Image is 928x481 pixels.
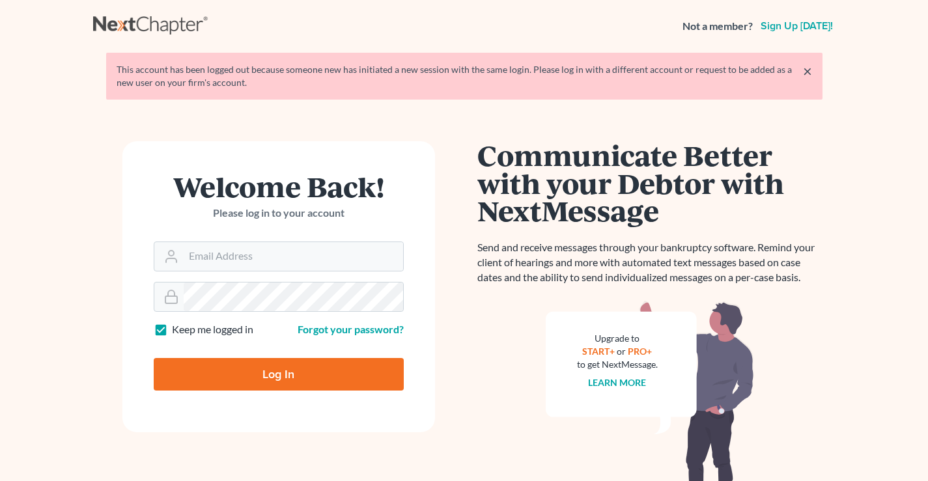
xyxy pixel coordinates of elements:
a: START+ [582,346,615,357]
a: Sign up [DATE]! [758,21,836,31]
h1: Welcome Back! [154,172,404,200]
a: × [803,63,812,79]
div: Upgrade to [577,332,658,345]
input: Email Address [184,242,403,271]
label: Keep me logged in [172,322,253,337]
a: Forgot your password? [298,323,404,335]
a: PRO+ [628,346,652,357]
p: Send and receive messages through your bankruptcy software. Remind your client of hearings and mo... [477,240,823,285]
span: or [617,346,626,357]
a: Learn more [588,377,646,388]
p: Please log in to your account [154,206,404,221]
div: to get NextMessage. [577,358,658,371]
strong: Not a member? [682,19,753,34]
h1: Communicate Better with your Debtor with NextMessage [477,141,823,225]
div: This account has been logged out because someone new has initiated a new session with the same lo... [117,63,812,89]
input: Log In [154,358,404,391]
